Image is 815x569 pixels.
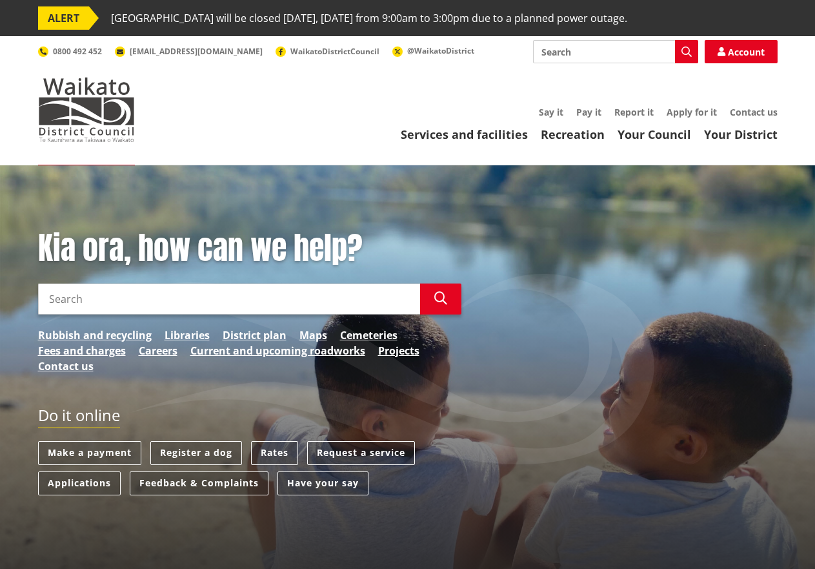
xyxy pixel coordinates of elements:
a: Contact us [38,358,94,374]
a: District plan [223,327,287,343]
a: Your District [704,127,778,142]
a: Fees and charges [38,343,126,358]
h2: Do it online [38,406,120,429]
a: Contact us [730,106,778,118]
a: Request a service [307,441,415,465]
a: Rates [251,441,298,465]
img: Waikato District Council - Te Kaunihera aa Takiwaa o Waikato [38,78,135,142]
a: Apply for it [667,106,717,118]
span: ALERT [38,6,89,30]
span: WaikatoDistrictCouncil [290,46,379,57]
a: Rubbish and recycling [38,327,152,343]
input: Search input [533,40,698,63]
a: Register a dog [150,441,242,465]
a: Current and upcoming roadworks [190,343,365,358]
a: Applications [38,471,121,495]
a: Maps [299,327,327,343]
a: 0800 492 452 [38,46,102,57]
span: [EMAIL_ADDRESS][DOMAIN_NAME] [130,46,263,57]
span: [GEOGRAPHIC_DATA] will be closed [DATE], [DATE] from 9:00am to 3:00pm due to a planned power outage. [111,6,627,30]
a: Cemeteries [340,327,397,343]
a: [EMAIL_ADDRESS][DOMAIN_NAME] [115,46,263,57]
a: Have your say [277,471,368,495]
a: Account [705,40,778,63]
a: Careers [139,343,177,358]
a: Feedback & Complaints [130,471,268,495]
h1: Kia ora, how can we help? [38,230,461,267]
a: Services and facilities [401,127,528,142]
a: Report it [614,106,654,118]
input: Search input [38,284,420,315]
a: Your Council [618,127,691,142]
a: Say it [539,106,563,118]
span: @WaikatoDistrict [407,45,474,56]
a: Recreation [541,127,605,142]
a: Projects [378,343,419,358]
a: Libraries [165,327,210,343]
span: 0800 492 452 [53,46,102,57]
a: Pay it [576,106,601,118]
a: WaikatoDistrictCouncil [276,46,379,57]
a: Make a payment [38,441,141,465]
a: @WaikatoDistrict [392,45,474,56]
